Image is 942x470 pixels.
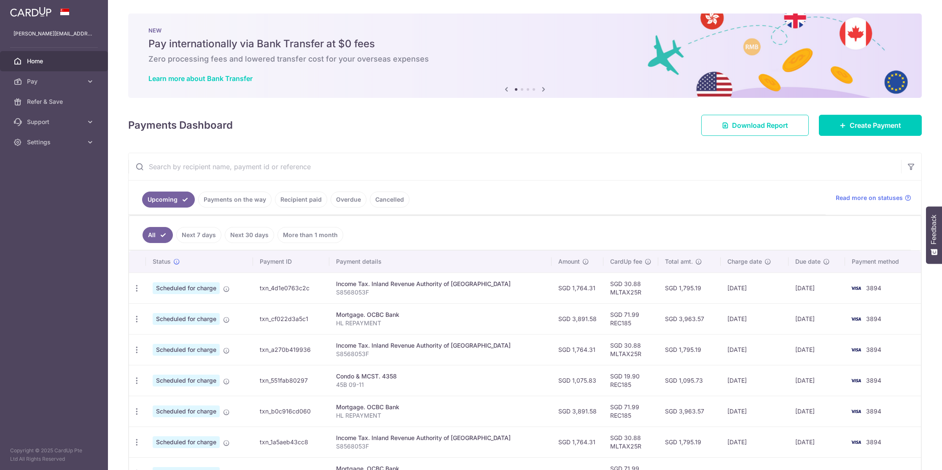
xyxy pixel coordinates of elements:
[789,427,845,457] td: [DATE]
[253,303,329,334] td: txn_cf022d3a5c1
[866,408,881,415] span: 3894
[848,283,864,293] img: Bank Card
[253,251,329,273] th: Payment ID
[552,303,603,334] td: SGD 3,891.58
[558,257,580,266] span: Amount
[336,434,545,442] div: Income Tax. Inland Revenue Authority of [GEOGRAPHIC_DATA]
[721,396,789,427] td: [DATE]
[336,403,545,411] div: Mortgage. OCBC Bank
[336,411,545,420] p: HL REPAYMENT
[658,303,721,334] td: SGD 3,963.57
[336,311,545,319] div: Mortgage. OCBC Bank
[336,288,545,297] p: S8568053F
[658,365,721,396] td: SGD 1,095.73
[658,396,721,427] td: SGD 3,963.57
[845,251,921,273] th: Payment method
[789,365,845,396] td: [DATE]
[727,257,762,266] span: Charge date
[926,206,942,264] button: Feedback - Show survey
[552,427,603,457] td: SGD 1,764.31
[721,273,789,303] td: [DATE]
[329,251,552,273] th: Payment details
[13,30,94,38] p: [PERSON_NAME][EMAIL_ADDRESS][DOMAIN_NAME]
[27,118,83,126] span: Support
[148,37,902,51] h5: Pay internationally via Bank Transfer at $0 fees
[552,365,603,396] td: SGD 1,075.83
[331,192,366,208] a: Overdue
[225,227,274,243] a: Next 30 days
[866,438,881,446] span: 3894
[153,375,220,386] span: Scheduled for charge
[789,396,845,427] td: [DATE]
[153,257,171,266] span: Status
[665,257,693,266] span: Total amt.
[143,227,173,243] a: All
[148,54,902,64] h6: Zero processing fees and lowered transfer cost for your overseas expenses
[795,257,821,266] span: Due date
[603,396,658,427] td: SGD 71.99 REC185
[153,313,220,325] span: Scheduled for charge
[866,377,881,384] span: 3894
[253,334,329,365] td: txn_a270b419936
[866,284,881,292] span: 3894
[848,375,864,386] img: Bank Card
[275,192,327,208] a: Recipient paid
[153,405,220,417] span: Scheduled for charge
[198,192,272,208] a: Payments on the way
[658,273,721,303] td: SGD 1,795.19
[930,215,938,244] span: Feedback
[148,27,902,34] p: NEW
[789,273,845,303] td: [DATE]
[370,192,409,208] a: Cancelled
[336,442,545,451] p: S8568053F
[128,14,922,98] img: Bank transfer banner
[603,273,658,303] td: SGD 30.88 MLTAX25R
[552,334,603,365] td: SGD 1,764.31
[336,280,545,288] div: Income Tax. Inland Revenue Authority of [GEOGRAPHIC_DATA]
[732,120,788,130] span: Download Report
[176,227,221,243] a: Next 7 days
[128,118,233,133] h4: Payments Dashboard
[153,282,220,294] span: Scheduled for charge
[10,7,51,17] img: CardUp
[142,192,195,208] a: Upcoming
[819,115,922,136] a: Create Payment
[658,334,721,365] td: SGD 1,795.19
[848,437,864,447] img: Bank Card
[27,57,83,65] span: Home
[701,115,809,136] a: Download Report
[253,427,329,457] td: txn_1a5aeb43cc8
[603,334,658,365] td: SGD 30.88 MLTAX25R
[789,303,845,334] td: [DATE]
[27,97,83,106] span: Refer & Save
[153,344,220,356] span: Scheduled for charge
[866,315,881,322] span: 3894
[658,427,721,457] td: SGD 1,795.19
[866,346,881,353] span: 3894
[253,396,329,427] td: txn_b0c916cd060
[277,227,343,243] a: More than 1 month
[848,314,864,324] img: Bank Card
[129,153,901,180] input: Search by recipient name, payment id or reference
[336,341,545,350] div: Income Tax. Inland Revenue Authority of [GEOGRAPHIC_DATA]
[610,257,642,266] span: CardUp fee
[850,120,901,130] span: Create Payment
[253,365,329,396] td: txn_551fab80297
[721,303,789,334] td: [DATE]
[836,194,903,202] span: Read more on statuses
[153,436,220,448] span: Scheduled for charge
[721,427,789,457] td: [DATE]
[721,334,789,365] td: [DATE]
[603,427,658,457] td: SGD 30.88 MLTAX25R
[336,319,545,327] p: HL REPAYMENT
[336,381,545,389] p: 45B 09-11
[603,303,658,334] td: SGD 71.99 REC185
[27,77,83,86] span: Pay
[888,445,934,466] iframe: Opens a widget where you can find more information
[603,365,658,396] td: SGD 19.90 REC185
[552,396,603,427] td: SGD 3,891.58
[27,138,83,146] span: Settings
[336,350,545,358] p: S8568053F
[848,345,864,355] img: Bank Card
[721,365,789,396] td: [DATE]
